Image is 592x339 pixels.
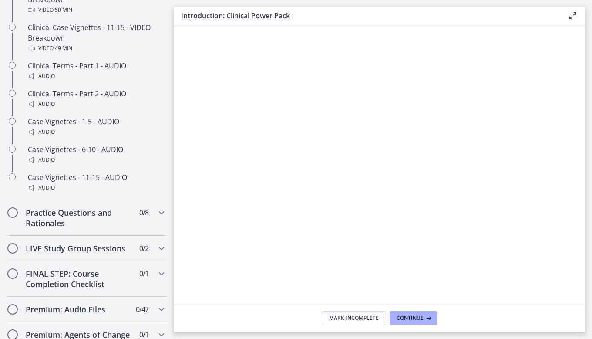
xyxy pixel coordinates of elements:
div: Clinical Terms - Part 2 - AUDIO [28,88,164,109]
div: Video [28,5,164,15]
span: Mark Incomplete [329,315,379,322]
div: Case Vignettes - 1-5 - AUDIO [28,116,164,137]
div: Case Vignettes - 6-10 - AUDIO [28,144,164,165]
iframe: Video Lesson [174,25,585,302]
span: 0 / 47 [136,304,148,315]
div: Audio [28,71,164,81]
h2: Practice Questions and Rationales [26,207,132,228]
button: Mark Incomplete [322,311,386,325]
span: · 49 min [54,43,72,54]
div: Case Vignettes - 11-15 - AUDIO [28,172,164,193]
span: 0 / 2 [139,243,148,254]
div: Clinical Terms - Part 1 - AUDIO [28,61,164,81]
div: Audio [28,155,164,165]
div: Clinical Case Vignettes - 11-15 - VIDEO Breakdown [28,22,164,54]
span: 0 / 8 [139,207,148,218]
span: 0 / 1 [139,268,148,279]
h2: Premium: Audio Files [26,304,132,315]
span: · 50 min [54,5,72,15]
h2: FINAL STEP: Course Completion Checklist [26,268,132,289]
span: Continue [397,315,424,322]
div: Audio [28,99,164,109]
h3: Introduction: Clinical Power Pack [181,10,554,21]
h2: LIVE Study Group Sessions [26,243,132,254]
div: Audio [28,183,164,193]
div: Video [28,43,164,54]
button: Continue [390,311,437,325]
div: Audio [28,127,164,137]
